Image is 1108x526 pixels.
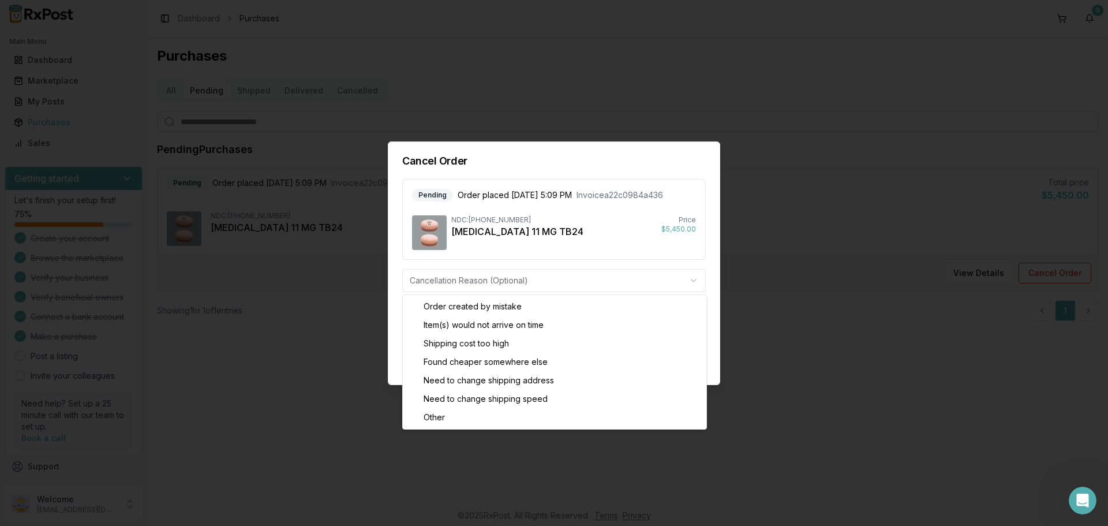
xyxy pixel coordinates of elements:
[424,319,544,331] span: Item(s) would not arrive on time
[424,412,445,423] span: Other
[424,375,554,386] span: Need to change shipping address
[424,356,548,368] span: Found cheaper somewhere else
[424,393,548,405] span: Need to change shipping speed
[1069,487,1096,514] iframe: Intercom live chat
[424,301,522,312] span: Order created by mistake
[424,338,509,349] span: Shipping cost too high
